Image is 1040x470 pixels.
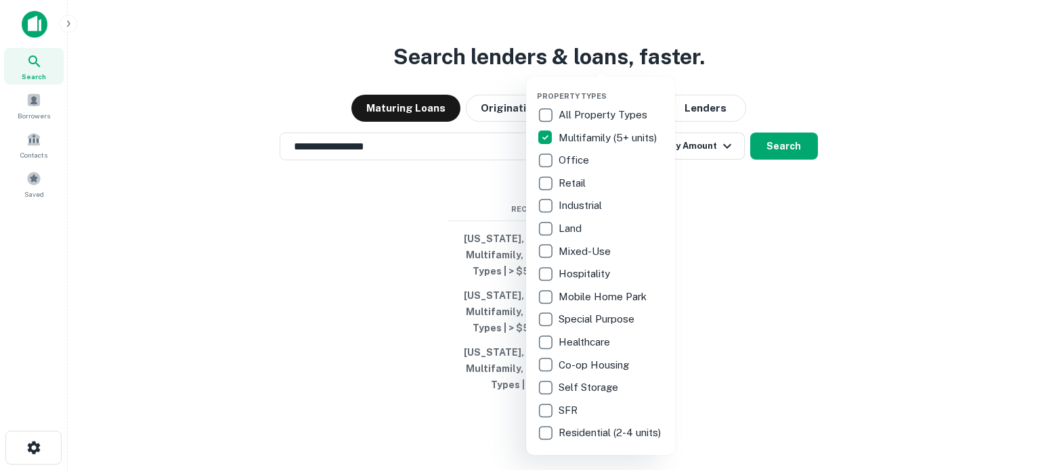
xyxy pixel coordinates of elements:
p: SFR [559,402,580,419]
p: Retail [559,175,588,191]
p: Residential (2-4 units) [559,425,664,441]
p: Hospitality [559,266,613,282]
p: Mixed-Use [559,243,613,260]
p: Land [559,220,584,237]
p: Industrial [559,197,605,214]
p: Healthcare [559,334,613,350]
p: Special Purpose [559,311,637,327]
p: Mobile Home Park [559,289,649,305]
p: Co-op Housing [559,357,632,373]
p: Office [559,152,592,168]
iframe: Chat Widget [972,362,1040,427]
p: Multifamily (5+ units) [559,130,659,146]
p: All Property Types [559,107,650,123]
span: Property Types [537,92,607,100]
p: Self Storage [559,379,621,396]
